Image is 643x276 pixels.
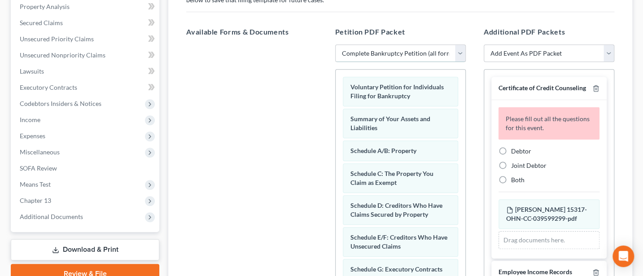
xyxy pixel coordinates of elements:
[499,84,586,92] span: Certificate of Credit Counseling
[13,31,159,47] a: Unsecured Priority Claims
[506,206,587,222] span: [PERSON_NAME] 15317-OHN-CC-039599299-pdf
[20,164,57,172] span: SOFA Review
[511,176,525,184] span: Both
[13,63,159,79] a: Lawsuits
[13,160,159,176] a: SOFA Review
[350,115,430,131] span: Summary of Your Assets and Liabilities
[20,67,44,75] span: Lawsuits
[13,47,159,63] a: Unsecured Nonpriority Claims
[506,115,590,131] span: Please fill out all the questions for this event.
[20,180,51,188] span: Means Test
[350,170,433,186] span: Schedule C: The Property You Claim as Exempt
[350,233,447,250] span: Schedule E/F: Creditors Who Have Unsecured Claims
[186,26,317,37] h5: Available Forms & Documents
[20,51,105,59] span: Unsecured Nonpriority Claims
[20,148,60,156] span: Miscellaneous
[511,162,547,169] span: Joint Debtor
[20,35,94,43] span: Unsecured Priority Claims
[499,268,572,276] span: Employee Income Records
[20,100,101,107] span: Codebtors Insiders & Notices
[350,147,416,154] span: Schedule A/B: Property
[335,27,405,36] span: Petition PDF Packet
[13,15,159,31] a: Secured Claims
[20,116,40,123] span: Income
[20,19,63,26] span: Secured Claims
[484,26,614,37] h5: Additional PDF Packets
[612,245,634,267] div: Open Intercom Messenger
[20,3,70,10] span: Property Analysis
[511,147,531,155] span: Debtor
[20,83,77,91] span: Executory Contracts
[20,197,51,204] span: Chapter 13
[350,83,444,100] span: Voluntary Petition for Individuals Filing for Bankruptcy
[499,231,599,249] div: Drag documents here.
[350,202,442,218] span: Schedule D: Creditors Who Have Claims Secured by Property
[20,213,83,220] span: Additional Documents
[13,79,159,96] a: Executory Contracts
[11,239,159,260] a: Download & Print
[20,132,45,140] span: Expenses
